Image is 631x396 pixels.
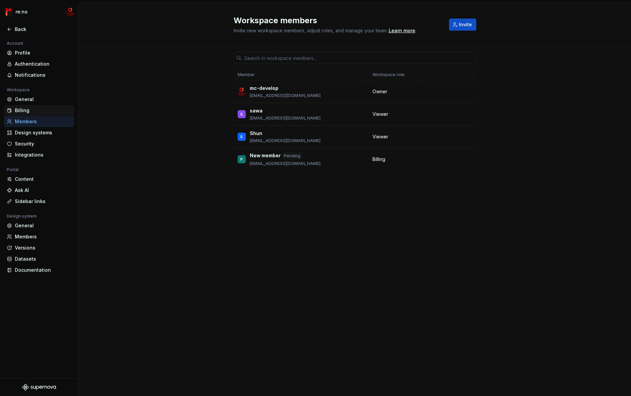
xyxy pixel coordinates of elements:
[234,15,441,26] h2: Workspace members
[4,185,74,196] a: Ask AI
[4,105,74,116] a: Billing
[15,256,71,262] div: Datasets
[15,49,71,56] div: Profile
[250,161,321,166] p: [EMAIL_ADDRESS][DOMAIN_NAME]
[15,129,71,136] div: Design systems
[4,265,74,275] a: Documentation
[250,85,278,92] p: mc-develop
[15,107,71,114] div: Billing
[4,231,74,242] a: Members
[15,26,71,33] div: Back
[4,70,74,80] a: Notifications
[15,187,71,194] div: Ask AI
[15,244,71,251] div: Versions
[368,69,420,80] th: Workspace role
[4,59,74,69] a: Authentication
[4,116,74,127] a: Members
[4,94,74,105] a: General
[234,28,388,33] span: Invite new workspace members, adjust roles, and manage your team.
[389,27,415,34] a: Learn more
[4,220,74,231] a: General
[250,152,281,160] p: New member
[15,267,71,273] div: Documentation
[4,212,39,220] div: Design system
[459,21,472,28] span: Invite
[4,166,21,174] div: Portal
[15,222,71,229] div: General
[388,28,416,33] span: .
[5,8,13,16] img: 4ec385d3-6378-425b-8b33-6545918efdc5.png
[4,150,74,160] a: Integrations
[240,156,243,163] div: P
[372,133,388,140] span: Viewer
[4,39,26,47] div: Account
[16,8,28,15] div: re:no
[4,138,74,149] a: Security
[4,24,74,35] a: Back
[234,69,368,80] th: Member
[66,8,74,16] img: mc-develop
[4,86,32,94] div: Workspace
[242,52,476,64] input: Search in workspace members...
[4,47,74,58] a: Profile
[372,111,388,118] span: Viewer
[4,254,74,264] a: Datasets
[4,196,74,207] a: Sidebar links
[372,156,385,163] span: Billing
[282,152,302,160] div: Pending
[250,107,263,114] p: sawa
[15,118,71,125] div: Members
[4,127,74,138] a: Design systems
[372,88,387,95] span: Owner
[15,176,71,183] div: Content
[238,88,246,96] img: mc-develop
[449,19,476,31] button: Invite
[15,198,71,205] div: Sidebar links
[250,138,321,143] p: [EMAIL_ADDRESS][DOMAIN_NAME]
[4,242,74,253] a: Versions
[22,384,56,391] svg: Supernova Logo
[15,61,71,67] div: Authentication
[240,133,243,140] div: S
[15,233,71,240] div: Members
[15,140,71,147] div: Security
[15,152,71,158] div: Integrations
[15,96,71,103] div: General
[250,93,321,98] p: [EMAIL_ADDRESS][DOMAIN_NAME]
[1,4,77,19] button: re:nomc-develop
[240,111,243,118] div: S
[250,130,262,137] p: Shun
[15,72,71,78] div: Notifications
[250,115,321,121] p: [EMAIL_ADDRESS][DOMAIN_NAME]
[4,174,74,185] a: Content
